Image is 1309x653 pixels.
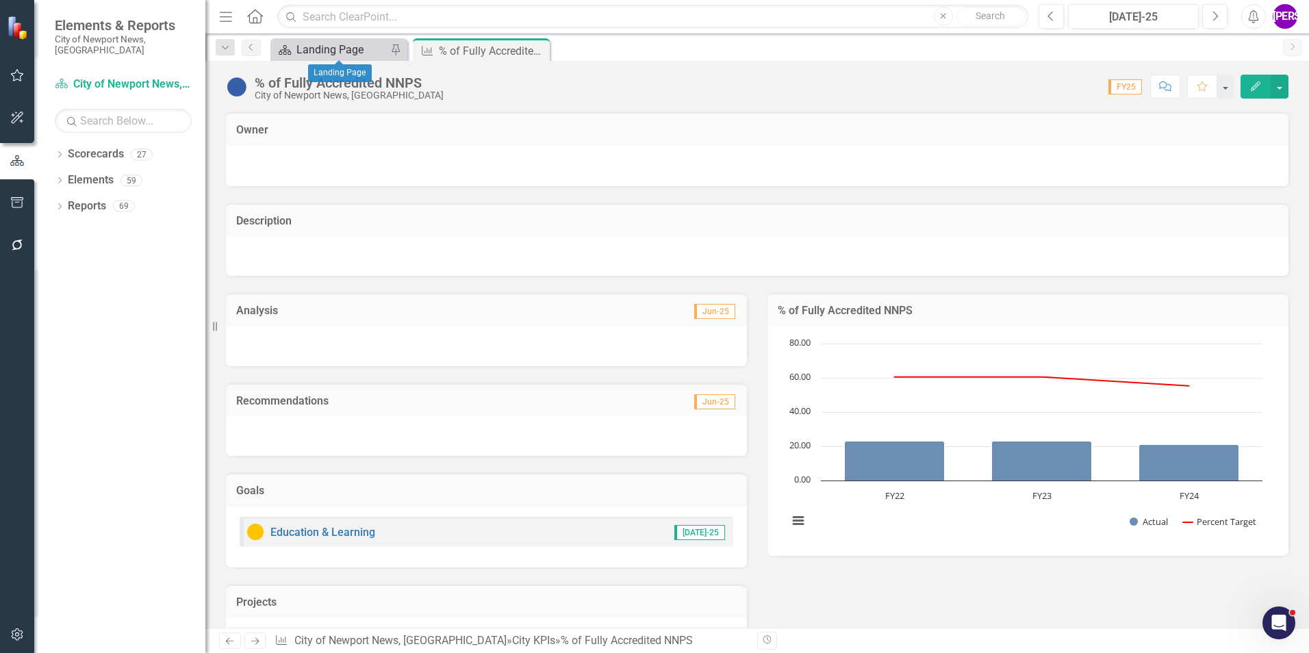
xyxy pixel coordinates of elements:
[236,395,579,407] h3: Recommendations
[1183,515,1257,528] button: Show Percent Target
[789,439,811,451] text: 20.00
[68,146,124,162] a: Scorecards
[7,16,31,40] img: ClearPoint Strategy
[296,41,387,58] div: Landing Page
[778,305,1278,317] h3: % of Fully Accredited NNPS
[561,634,693,647] div: % of Fully Accredited NNPS
[55,34,192,56] small: City of Newport News, [GEOGRAPHIC_DATA]
[845,441,945,481] path: FY22, 23. Actual.
[694,304,735,319] span: Jun-25
[255,90,444,101] div: City of Newport News, [GEOGRAPHIC_DATA]
[255,75,444,90] div: % of Fully Accredited NNPS
[274,41,387,58] a: Landing Page
[120,175,142,186] div: 59
[794,473,811,485] text: 0.00
[789,370,811,383] text: 60.00
[694,394,735,409] span: Jun-25
[55,17,192,34] span: Elements & Reports
[781,337,1275,542] div: Chart. Highcharts interactive chart.
[512,634,555,647] a: City KPIs
[236,596,737,609] h3: Projects
[1073,9,1194,25] div: [DATE]-25
[68,172,114,188] a: Elements
[68,199,106,214] a: Reports
[1032,489,1052,502] text: FY23
[789,336,811,348] text: 80.00
[270,526,375,539] a: Education & Learning
[294,634,507,647] a: City of Newport News, [GEOGRAPHIC_DATA]
[131,149,153,160] div: 27
[956,7,1025,26] button: Search
[1180,489,1199,502] text: FY24
[275,633,747,649] div: » »
[236,305,485,317] h3: Analysis
[236,124,1278,136] h3: Owner
[308,64,372,82] div: Landing Page
[1068,4,1199,29] button: [DATE]-25
[55,77,192,92] a: City of Newport News, [GEOGRAPHIC_DATA]
[781,337,1269,542] svg: Interactive chart
[789,405,811,417] text: 40.00
[976,10,1005,21] span: Search
[236,215,1278,227] h3: Description
[236,485,737,497] h3: Goals
[845,441,1239,481] g: Actual, series 1 of 2. Bar series with 3 bars.
[277,5,1028,29] input: Search ClearPoint...
[1262,606,1295,639] iframe: Intercom live chat
[674,525,725,540] span: [DATE]-25
[113,201,135,212] div: 69
[789,511,808,530] button: View chart menu, Chart
[247,524,264,540] img: Caution
[1130,515,1168,528] button: Show Actual
[1139,444,1239,481] path: FY24, 21. Actual.
[55,109,192,133] input: Search Below...
[992,441,1092,481] path: FY23, 23. Actual.
[1108,79,1142,94] span: FY25
[885,489,904,502] text: FY22
[439,42,546,60] div: % of Fully Accredited NNPS
[1273,4,1297,29] button: [PERSON_NAME]
[226,76,248,98] img: No Information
